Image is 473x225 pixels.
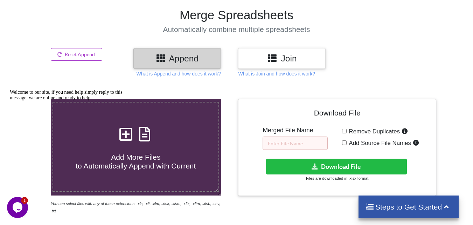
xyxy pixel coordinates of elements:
small: Files are downloaded in .xlsx format [306,176,368,180]
button: Reset Append [51,48,103,61]
h4: Steps to Get Started [366,203,452,211]
iframe: chat widget [7,197,29,218]
div: Welcome to our site, if you need help simply reply to this message, we are online and ready to help. [3,3,129,14]
iframe: chat widget [7,87,133,193]
i: You can select files with any of these extensions: .xls, .xlt, .xlm, .xlsx, .xlsm, .xltx, .xltm, ... [51,201,220,213]
span: Add More Files to Automatically Append with Current [76,153,196,170]
h5: Merged File Name [263,127,328,134]
button: Download File [266,159,407,174]
span: Welcome to our site, if you need help simply reply to this message, we are online and ready to help. [3,3,116,14]
p: What is Join and how does it work? [238,70,315,77]
h4: Download File [243,104,431,124]
span: Add Source File Names [347,140,411,146]
p: What is Append and how does it work? [137,70,221,77]
span: Remove Duplicates [347,128,400,135]
input: Enter File Name [263,137,328,150]
h3: Append [139,53,216,64]
h3: Join [243,53,320,64]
